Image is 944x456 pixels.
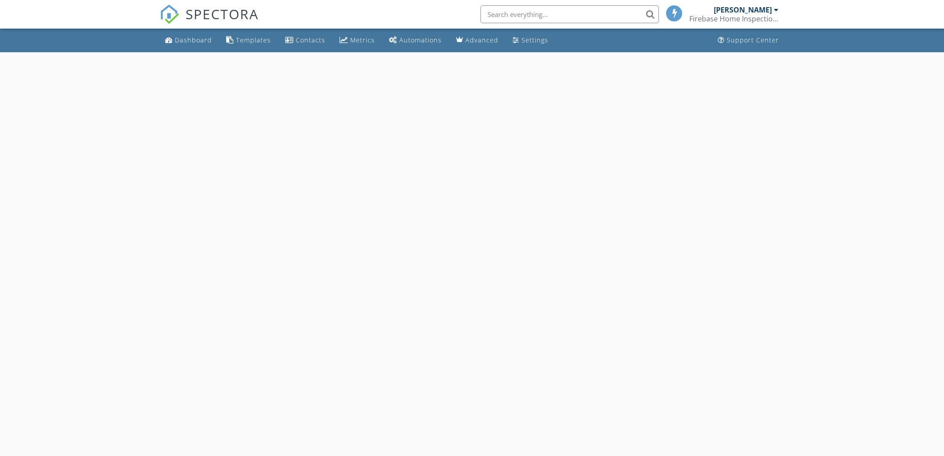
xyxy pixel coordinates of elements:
a: Advanced [452,32,502,49]
div: Metrics [350,36,375,44]
a: SPECTORA [160,12,259,31]
a: Dashboard [161,32,215,49]
a: Automations (Basic) [385,32,445,49]
input: Search everything... [480,5,659,23]
div: Support Center [727,36,779,44]
div: Advanced [465,36,498,44]
span: SPECTORA [186,4,259,23]
div: Dashboard [175,36,212,44]
a: Contacts [282,32,329,49]
a: Settings [509,32,552,49]
a: Templates [223,32,274,49]
a: Metrics [336,32,378,49]
div: Templates [236,36,271,44]
div: Firebase Home Inspections [689,14,778,23]
div: [PERSON_NAME] [714,5,772,14]
img: The Best Home Inspection Software - Spectora [160,4,179,24]
div: Contacts [296,36,325,44]
div: Settings [522,36,548,44]
a: Support Center [714,32,783,49]
div: Automations [399,36,442,44]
